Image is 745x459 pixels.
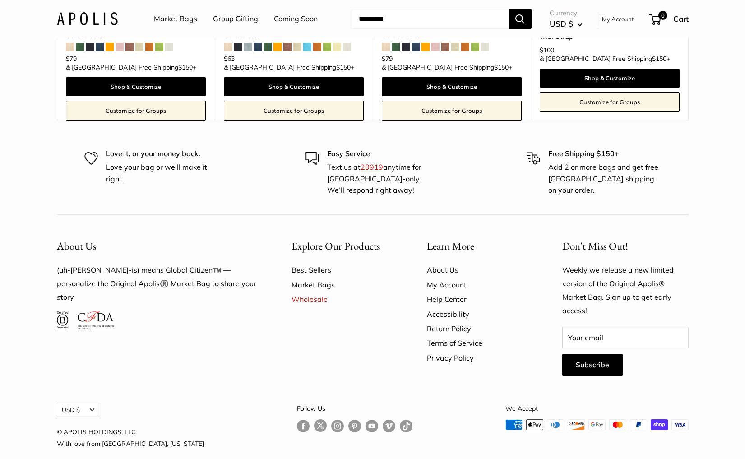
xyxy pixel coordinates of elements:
a: Shop & Customize [224,77,364,96]
a: Follow us on YouTube [366,419,378,432]
a: Follow us on Instagram [331,419,344,432]
a: 0 Cart [650,12,689,26]
a: Market Bags [292,278,395,292]
input: Search... [352,9,509,29]
span: Learn More [427,239,474,253]
iframe: Sign Up via Text for Offers [7,425,97,452]
a: Best Sellers [292,263,395,277]
a: Group Gifting [213,12,258,26]
a: Follow us on Pinterest [348,419,361,432]
p: Add 2 or more bags and get free [GEOGRAPHIC_DATA] shipping on your order. [548,162,661,196]
span: USD $ [550,19,573,28]
a: Accessibility [427,307,531,321]
span: About Us [57,239,96,253]
a: Privacy Policy [427,351,531,365]
span: $79 [66,55,77,63]
button: Learn More [427,237,531,255]
a: Shop & Customize [382,77,522,96]
span: $100 [540,46,554,54]
span: & [GEOGRAPHIC_DATA] Free Shipping + [224,64,354,70]
a: Customize for Groups [382,101,522,121]
p: Easy Service [327,148,440,160]
a: Shop & Customize [66,77,206,96]
a: Follow us on Tumblr [400,419,412,432]
span: 0 [658,11,667,20]
a: Coming Soon [274,12,318,26]
a: My Account [602,14,634,24]
span: & [GEOGRAPHIC_DATA] Free Shipping + [66,64,196,70]
img: Certified B Corporation [57,311,69,329]
span: $150 [336,63,351,71]
a: Help Center [427,292,531,306]
a: 20919 [361,162,383,172]
img: Apolis [57,12,118,25]
a: Follow us on Facebook [297,419,310,432]
a: Terms of Service [427,336,531,350]
a: Customize for Groups [540,92,680,112]
a: Customize for Groups [66,101,206,121]
span: & [GEOGRAPHIC_DATA] Free Shipping + [382,64,512,70]
span: $79 [382,55,393,63]
p: © APOLIS HOLDINGS, LLC With love from [GEOGRAPHIC_DATA], [US_STATE] [57,426,204,450]
span: $63 [224,55,235,63]
button: Subscribe [562,354,623,376]
span: $150 [494,63,509,71]
span: $150 [178,63,193,71]
p: Text us at anytime for [GEOGRAPHIC_DATA]-only. We’ll respond right away! [327,162,440,196]
button: Search [509,9,532,29]
span: Explore Our Products [292,239,380,253]
a: Follow us on Twitter [314,419,327,436]
p: Don't Miss Out! [562,237,689,255]
a: Shop & Customize [540,69,680,88]
span: $150 [652,55,666,63]
p: Free Shipping $150+ [548,148,661,160]
p: Love it, or your money back. [106,148,219,160]
a: Follow us on Vimeo [383,419,395,432]
a: Market Bags [154,12,197,26]
a: Customize for Groups [224,101,364,121]
button: About Us [57,237,260,255]
p: Weekly we release a new limited version of the Original Apolis® Market Bag. Sign up to get early ... [562,264,689,318]
p: Follow Us [297,403,412,414]
button: USD $ [57,403,100,417]
button: Explore Our Products [292,237,395,255]
p: Love your bag or we'll make it right. [106,162,219,185]
img: Council of Fashion Designers of America Member [78,311,113,329]
a: My Account [427,278,531,292]
button: USD $ [550,17,583,31]
a: Wholesale [292,292,395,306]
span: Cart [673,14,689,23]
a: About Us [427,263,531,277]
span: & [GEOGRAPHIC_DATA] Free Shipping + [540,56,670,62]
a: Return Policy [427,321,531,336]
p: (uh-[PERSON_NAME]-is) means Global Citizen™️ — personalize the Original Apolis®️ Market Bag to sh... [57,264,260,304]
span: Currency [550,7,583,19]
p: We Accept [505,403,689,414]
